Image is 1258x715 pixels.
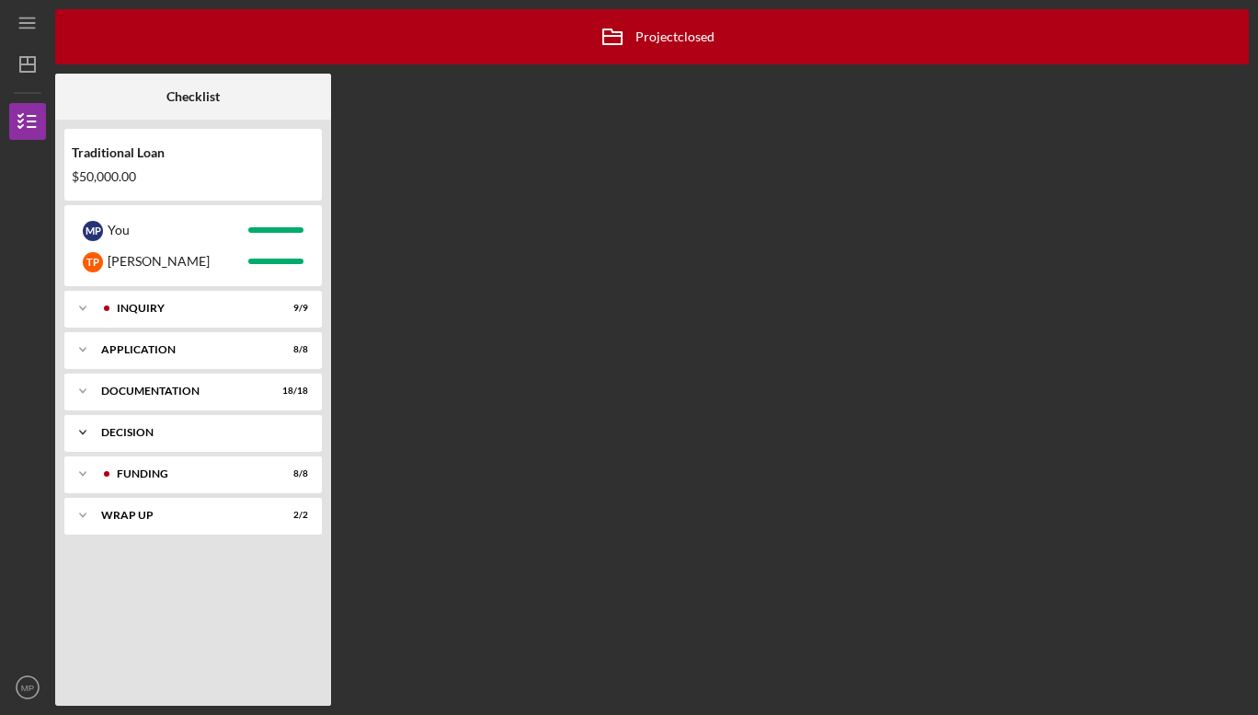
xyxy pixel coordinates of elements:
[72,145,314,160] div: Traditional Loan
[108,214,248,246] div: You
[72,169,314,184] div: $50,000.00
[275,510,308,521] div: 2 / 2
[275,468,308,479] div: 8 / 8
[9,669,46,706] button: MP
[117,303,262,314] div: Inquiry
[83,252,103,272] div: T P
[589,14,715,60] div: Project closed
[117,468,262,479] div: Funding
[101,510,262,521] div: Wrap up
[21,683,34,693] text: MP
[101,427,299,438] div: Decision
[275,386,308,397] div: 18 / 18
[275,344,308,355] div: 8 / 8
[108,246,248,277] div: [PERSON_NAME]
[275,303,308,314] div: 9 / 9
[101,344,262,355] div: Application
[83,221,103,241] div: M P
[101,386,262,397] div: Documentation
[166,89,220,104] b: Checklist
